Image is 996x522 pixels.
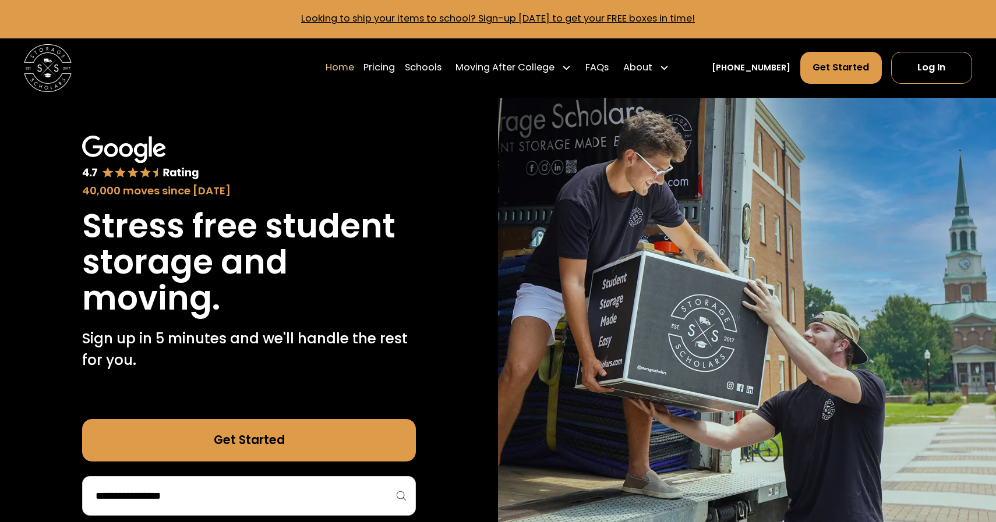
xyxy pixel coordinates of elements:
img: Storage Scholars main logo [24,44,72,92]
p: Sign up in 5 minutes and we'll handle the rest for you. [82,328,416,371]
img: Google 4.7 star rating [82,136,199,180]
a: Get Started [82,419,416,462]
a: Looking to ship your items to school? Sign-up [DATE] to get your FREE boxes in time! [301,12,695,25]
div: Moving After College [451,51,576,84]
div: About [623,61,652,75]
h1: Stress free student storage and moving. [82,208,416,317]
a: Home [326,51,354,84]
a: Pricing [363,51,395,84]
a: Schools [405,51,442,84]
div: About [619,51,674,84]
div: 40,000 moves since [DATE] [82,183,416,199]
a: FAQs [585,51,609,84]
div: Moving After College [455,61,554,75]
a: home [24,44,72,92]
a: [PHONE_NUMBER] [712,62,790,74]
a: Get Started [800,52,882,84]
a: Log In [891,52,972,84]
